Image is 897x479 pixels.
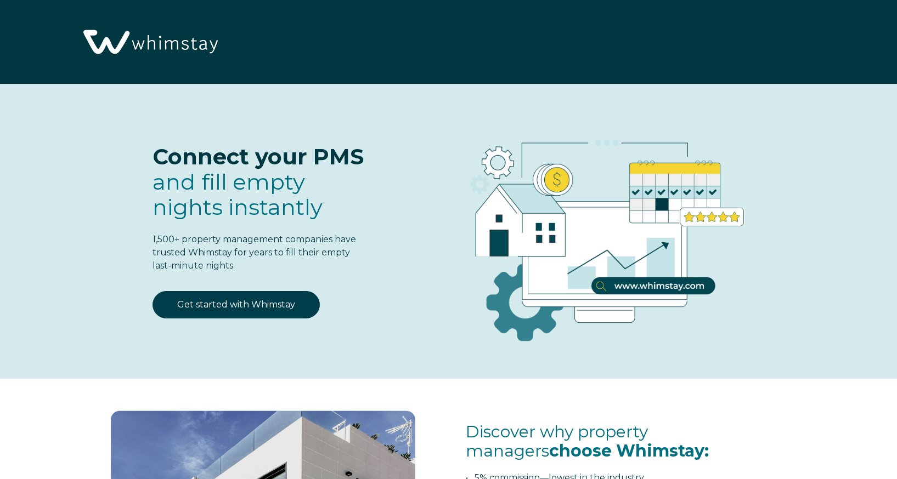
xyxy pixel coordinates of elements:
img: RBO Ilustrations-03 [408,106,794,359]
span: choose Whimstay: [549,441,709,461]
span: and [153,168,323,220]
span: 1,500+ property management companies have trusted Whimstay for years to fill their empty last-min... [153,234,356,271]
a: Get started with Whimstay [153,291,320,318]
span: Connect your PMS [153,143,364,170]
span: Discover why property managers [466,421,709,461]
span: fill empty nights instantly [153,168,323,220]
img: Whimstay Logo-02 1 [77,5,222,80]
